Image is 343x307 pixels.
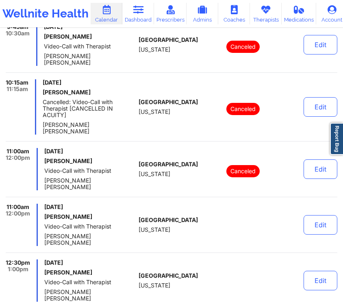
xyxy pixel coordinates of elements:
span: [PERSON_NAME] [PERSON_NAME] [44,233,135,246]
button: Edit [304,97,337,117]
a: Calendar [91,3,122,24]
span: [GEOGRAPHIC_DATA] [139,161,198,168]
span: [US_STATE] [139,282,170,289]
a: Medications [282,3,316,24]
a: Dashboard [122,3,154,24]
span: [DATE] [43,79,135,86]
span: Video-Call with Therapist [44,43,135,50]
span: [PERSON_NAME] [PERSON_NAME] [44,289,135,302]
span: 12:00pm [6,155,30,161]
h6: [PERSON_NAME] [44,33,135,40]
h6: [PERSON_NAME] [43,89,135,96]
span: [PERSON_NAME] [PERSON_NAME] [44,177,135,190]
h6: [PERSON_NAME] [44,213,135,220]
h6: [PERSON_NAME] [44,269,135,276]
p: Canceled [226,41,260,53]
span: 12:00pm [6,210,30,217]
span: [DATE] [44,259,135,266]
button: Edit [304,35,337,54]
span: Video-Call with Therapist [44,223,135,230]
span: [PERSON_NAME] [PERSON_NAME] [43,122,135,135]
span: 12:30pm [6,259,30,266]
span: 11:15am [7,86,28,92]
a: Admins [187,3,218,24]
span: 10:15am [6,79,28,86]
a: Coaches [218,3,250,24]
span: 11:00am [7,204,29,210]
span: [DATE] [44,204,135,210]
span: [PERSON_NAME] [PERSON_NAME] [44,53,135,66]
span: [DATE] [44,148,135,155]
p: Canceled [226,165,260,177]
span: 11:00am [7,148,29,155]
span: [US_STATE] [139,171,170,177]
span: [GEOGRAPHIC_DATA] [139,99,198,105]
span: [GEOGRAPHIC_DATA] [139,37,198,43]
button: Edit [304,271,337,290]
span: Cancelled: Video-Call with Therapist [CANCELLED IN ACUITY] [43,99,135,118]
p: Canceled [226,103,260,115]
a: Therapists [250,3,282,24]
a: Report Bug [330,123,343,155]
span: [GEOGRAPHIC_DATA] [139,272,198,279]
span: [US_STATE] [139,109,170,115]
span: [GEOGRAPHIC_DATA] [139,217,198,223]
span: Video-Call with Therapist [44,168,135,174]
span: Video-Call with Therapist [44,279,135,285]
a: Prescribers [154,3,187,24]
h6: [PERSON_NAME] [44,158,135,164]
span: 1:00pm [8,266,28,272]
span: 10:30am [6,30,30,37]
button: Edit [304,215,337,235]
span: [US_STATE] [139,46,170,53]
button: Edit [304,159,337,179]
span: [US_STATE] [139,226,170,233]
